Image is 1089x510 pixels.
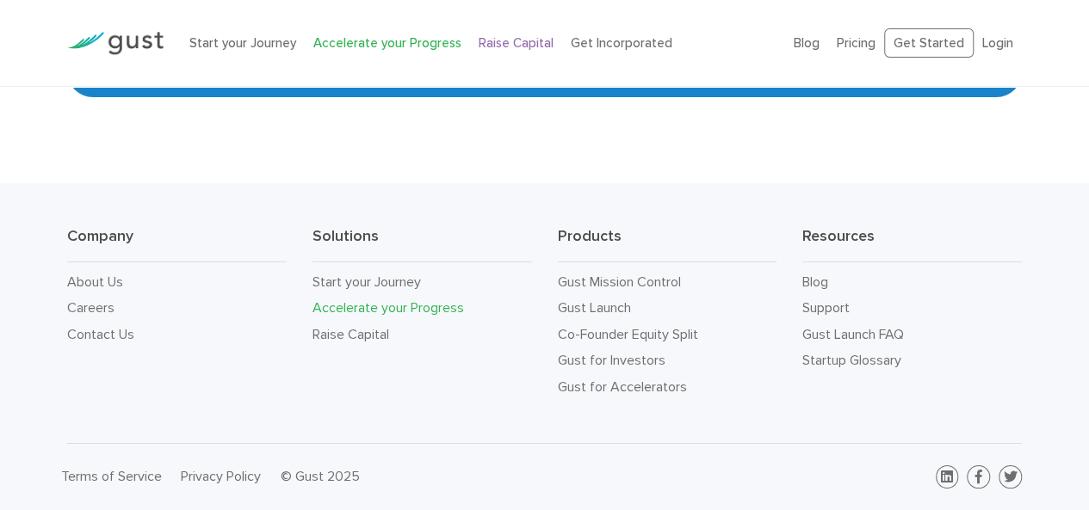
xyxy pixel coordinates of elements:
a: Raise Capital [479,35,554,51]
a: Blog [802,273,828,290]
a: Gust for Investors [558,352,665,368]
a: Accelerate your Progress [313,35,461,51]
a: Gust Launch FAQ [802,326,904,342]
div: © Gust 2025 [281,464,531,488]
a: Start your Journey [312,273,421,290]
a: Accelerate your Progress [312,299,464,316]
a: Co-Founder Equity Split [558,326,698,342]
a: About Us [67,273,123,290]
a: Contact Us [67,326,134,342]
a: Blog [794,35,820,51]
a: Gust Mission Control [558,273,681,290]
a: Terms of Service [61,468,162,484]
a: Get Started [884,28,974,58]
h3: Solutions [312,226,532,262]
h3: Resources [802,226,1022,262]
a: Login [982,35,1013,51]
h3: Products [558,226,777,262]
a: Pricing [837,35,876,51]
a: Careers [67,299,114,316]
a: Gust for Accelerators [558,378,687,395]
a: Startup Glossary [802,352,901,368]
a: Start your Journey [189,35,296,51]
a: Gust Launch [558,299,631,316]
a: Privacy Policy [181,468,261,484]
h3: Company [67,226,287,262]
a: Get Incorporated [571,35,672,51]
img: Gust Logo [67,32,164,55]
a: Raise Capital [312,326,389,342]
a: Support [802,299,850,316]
